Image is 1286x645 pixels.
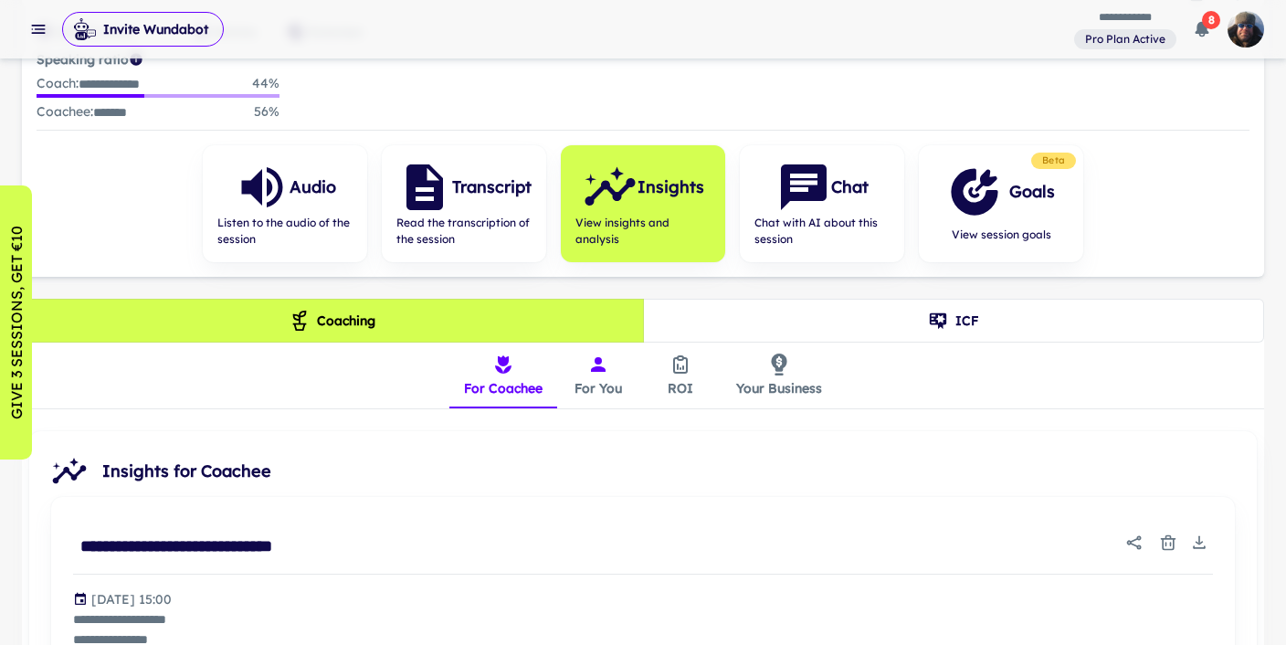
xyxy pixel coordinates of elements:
h6: Transcript [452,174,532,200]
button: GoalsView session goals [919,145,1083,262]
span: Pro Plan Active [1078,31,1173,48]
button: 8 [1184,11,1220,48]
img: photoURL [1228,11,1264,48]
h6: Audio [290,174,336,200]
span: 8 [1202,11,1220,29]
button: For Coachee [449,343,557,408]
div: theme selection [22,299,1264,343]
span: Beta [1035,153,1072,168]
span: Listen to the audio of the session [217,215,353,248]
button: ROI [639,343,722,408]
p: Coachee : [37,101,127,122]
h6: Insights [638,174,704,200]
button: ChatChat with AI about this session [740,145,904,262]
h6: Goals [1009,179,1055,205]
div: insights tabs [449,343,837,408]
p: Generated at [91,589,172,609]
span: View insights and analysis [575,215,711,248]
button: AudioListen to the audio of the session [203,145,367,262]
a: View and manage your current plan and billing details. [1074,27,1176,50]
button: ICF [643,299,1265,343]
span: View session goals [947,227,1055,243]
p: GIVE 3 SESSIONS, GET €10 [5,226,27,419]
span: Invite Wundabot to record a meeting [62,11,224,48]
span: Insights for Coachee [102,459,1242,484]
span: Chat with AI about this session [754,215,890,248]
button: Download [1186,529,1213,556]
button: Delete [1154,529,1182,556]
span: View and manage your current plan and billing details. [1074,29,1176,48]
button: Share report [1118,526,1151,559]
p: 56 % [254,101,279,122]
button: For You [557,343,639,408]
button: InsightsView insights and analysis [561,145,725,262]
h6: Chat [831,174,869,200]
p: Coach : [37,73,140,94]
strong: Speaking ratio [37,51,129,68]
p: 44 % [252,73,279,94]
button: Invite Wundabot [62,12,224,47]
svg: Coach/coachee ideal ratio of speaking is roughly 20:80. Mentor/mentee ideal ratio of speaking is ... [129,52,143,67]
span: Read the transcription of the session [396,215,532,248]
button: TranscriptRead the transcription of the session [382,145,546,262]
button: Coaching [22,299,644,343]
button: Your Business [722,343,837,408]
